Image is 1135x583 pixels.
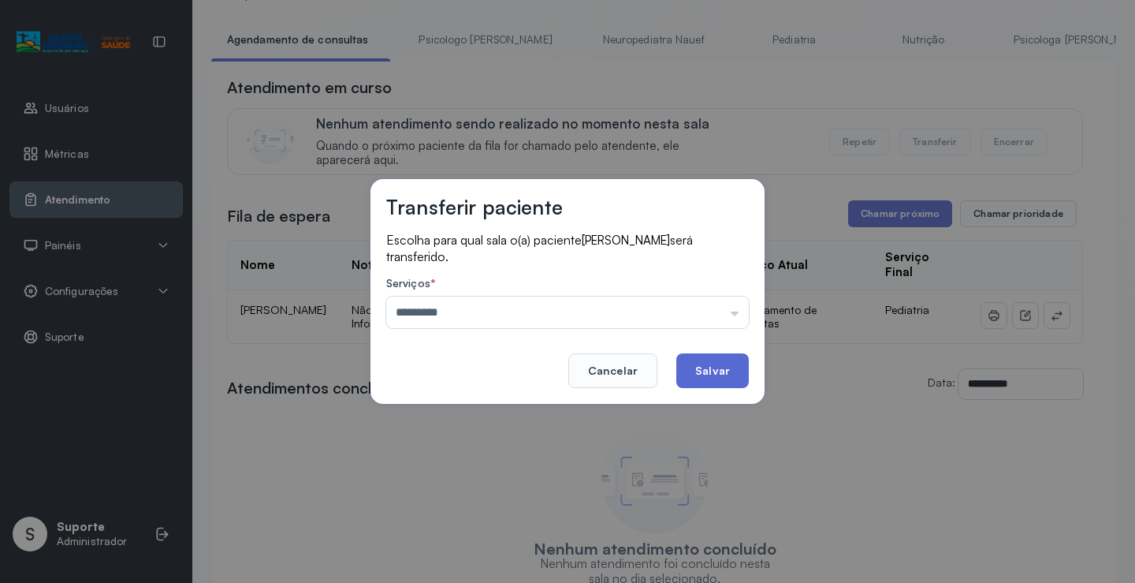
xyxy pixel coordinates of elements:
[386,276,430,290] span: Serviços
[386,232,749,264] p: Escolha para qual sala o(a) paciente será transferido.
[676,353,749,388] button: Salvar
[386,195,563,219] h3: Transferir paciente
[582,233,670,248] span: [PERSON_NAME]
[568,353,657,388] button: Cancelar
